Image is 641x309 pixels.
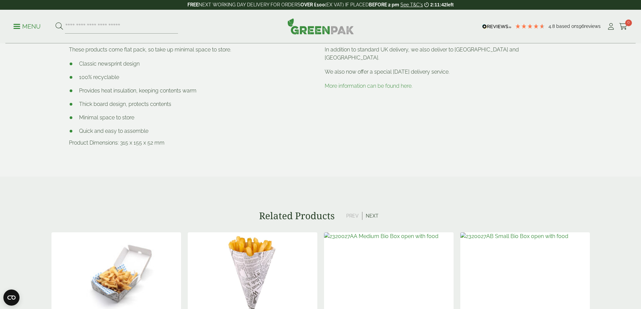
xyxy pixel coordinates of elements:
[369,2,399,7] strong: BEFORE 2 pm
[556,24,577,29] span: Based on
[259,210,335,222] h3: Related Products
[287,18,354,34] img: GreenPak Supplies
[515,23,545,29] div: 4.79 Stars
[325,83,413,89] a: More information can be found here.
[607,23,615,30] i: My Account
[325,68,572,76] p: We also now offer a special [DATE] delivery service.
[584,24,601,29] span: reviews
[69,73,317,81] li: 100% recyclable
[3,289,20,306] button: Open CMP widget
[69,114,317,122] li: Minimal space to store
[619,22,628,32] a: 0
[625,20,632,26] span: 0
[400,2,423,7] a: See T&C's
[362,212,382,220] button: Next
[13,23,41,31] p: Menu
[69,127,317,135] li: Quick and easy to assemble
[577,24,584,29] span: 196
[482,24,511,29] img: REVIEWS.io
[447,2,454,7] span: left
[187,2,199,7] strong: FREE
[13,23,41,29] a: Menu
[69,60,317,68] li: Classic newsprint design
[548,24,556,29] span: 4.8
[300,2,325,7] strong: OVER £100
[430,2,447,7] span: 2:11:42
[325,46,572,62] p: In addition to standard UK delivery, we also deliver to [GEOGRAPHIC_DATA] and [GEOGRAPHIC_DATA].
[69,46,317,54] p: These products come flat pack, so take up minimal space to store.
[69,100,317,108] li: Thick board design, protects contents
[69,139,317,147] p: Product Dimensions: 315 x 155 x 52 mm
[69,87,317,95] li: Provides heat insulation, keeping contents warm
[343,212,362,220] button: Prev
[619,23,628,30] i: Cart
